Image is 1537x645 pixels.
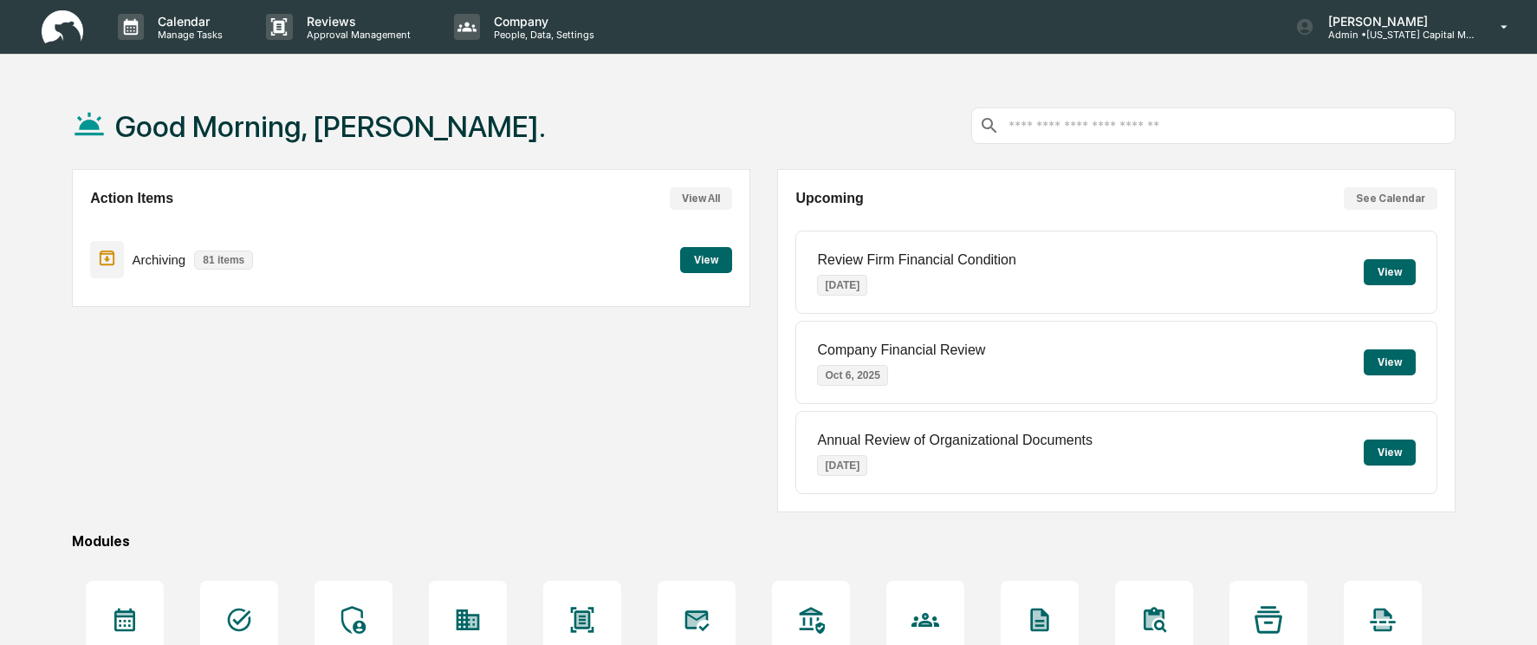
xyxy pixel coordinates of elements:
button: View [680,247,732,273]
button: View [1364,259,1416,285]
p: Reviews [293,14,419,29]
p: 81 items [194,251,253,270]
p: Annual Review of Organizational Documents [817,433,1093,448]
h1: Good Morning, [PERSON_NAME]. [115,109,546,144]
button: View [1364,440,1416,466]
p: Review Firm Financial Condition [817,252,1015,268]
p: [DATE] [817,455,867,476]
button: View [1364,349,1416,375]
p: Calendar [144,14,231,29]
a: View [680,251,732,267]
button: View All [670,187,732,210]
iframe: Open customer support [1482,588,1528,635]
p: Company Financial Review [817,342,985,358]
p: Admin • [US_STATE] Capital Management [1314,29,1475,41]
p: Company [480,14,603,29]
div: Modules [72,533,1456,550]
p: Manage Tasks [144,29,231,41]
p: [PERSON_NAME] [1314,14,1475,29]
button: See Calendar [1344,187,1437,210]
h2: Action Items [90,191,173,206]
p: [DATE] [817,275,867,296]
p: People, Data, Settings [480,29,603,41]
p: Archiving [133,252,186,267]
h2: Upcoming [795,191,863,206]
p: Oct 6, 2025 [817,365,887,386]
img: logo [42,10,83,44]
p: Approval Management [293,29,419,41]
